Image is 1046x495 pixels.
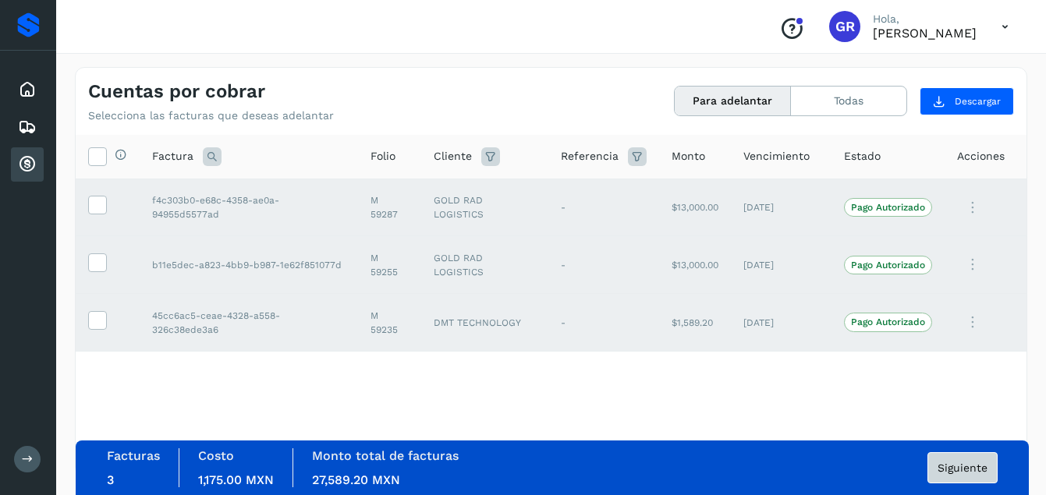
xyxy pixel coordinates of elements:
[140,236,358,294] td: b11e5dec-a823-4bb9-b987-1e62f851077d
[107,472,114,487] span: 3
[358,236,421,294] td: M 59255
[743,148,810,164] span: Vencimiento
[140,179,358,236] td: f4c303b0-e68c-4358-ae0a-94955d5577ad
[957,148,1005,164] span: Acciones
[140,294,358,352] td: 45cc6ac5-ceae-4328-a558-326c38ede3a6
[927,452,998,483] button: Siguiente
[851,202,925,213] p: Pago Autorizado
[731,236,831,294] td: [DATE]
[851,316,925,327] p: Pago Autorizado
[152,148,193,164] span: Factura
[920,87,1014,115] button: Descargar
[358,294,421,352] td: M 59235
[11,147,44,182] div: Cuentas por cobrar
[312,472,400,487] span: 27,589.20 MXN
[873,12,977,26] p: Hola,
[421,294,548,352] td: DMT TECHNOLOGY
[11,72,44,107] div: Inicio
[659,236,731,294] td: $13,000.00
[675,87,791,115] button: Para adelantar
[371,148,395,164] span: Folio
[88,109,334,122] p: Selecciona las facturas que deseas adelantar
[421,179,548,236] td: GOLD RAD LOGISTICS
[938,462,987,473] span: Siguiente
[548,179,659,236] td: -
[955,94,1001,108] span: Descargar
[434,148,472,164] span: Cliente
[107,448,160,463] label: Facturas
[198,448,234,463] label: Costo
[548,236,659,294] td: -
[659,179,731,236] td: $13,000.00
[11,110,44,144] div: Embarques
[561,148,619,164] span: Referencia
[731,294,831,352] td: [DATE]
[312,448,459,463] label: Monto total de facturas
[873,26,977,41] p: GILBERTO RODRIGUEZ ARANDA
[88,80,265,103] h4: Cuentas por cobrar
[851,260,925,270] p: Pago Autorizado
[548,294,659,352] td: -
[844,148,881,164] span: Estado
[791,87,906,115] button: Todas
[672,148,705,164] span: Monto
[358,179,421,236] td: M 59287
[659,294,731,352] td: $1,589.20
[198,472,274,487] span: 1,175.00 MXN
[731,179,831,236] td: [DATE]
[421,236,548,294] td: GOLD RAD LOGISTICS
